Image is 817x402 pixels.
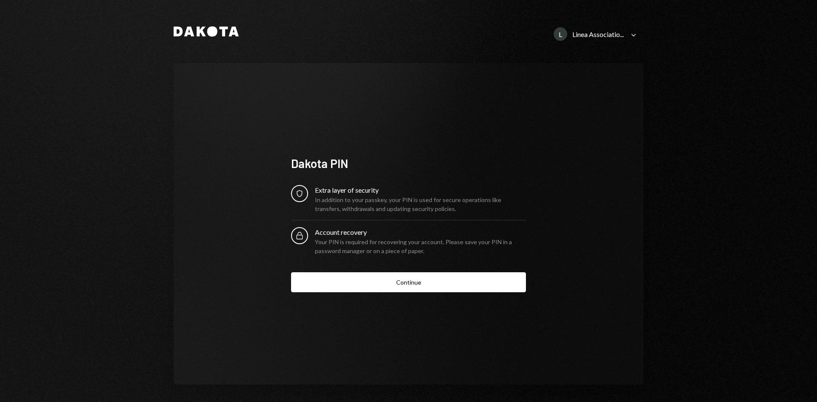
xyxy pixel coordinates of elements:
[315,227,526,237] div: Account recovery
[291,155,526,172] div: Dakota PIN
[554,27,567,41] div: L
[315,237,526,255] div: Your PIN is required for recovering your account. Please save your PIN in a password manager or o...
[315,185,526,195] div: Extra layer of security
[572,30,624,38] div: Linea Associatio...
[291,272,526,292] button: Continue
[315,195,526,213] div: In addition to your passkey, your PIN is used for secure operations like transfers, withdrawals a...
